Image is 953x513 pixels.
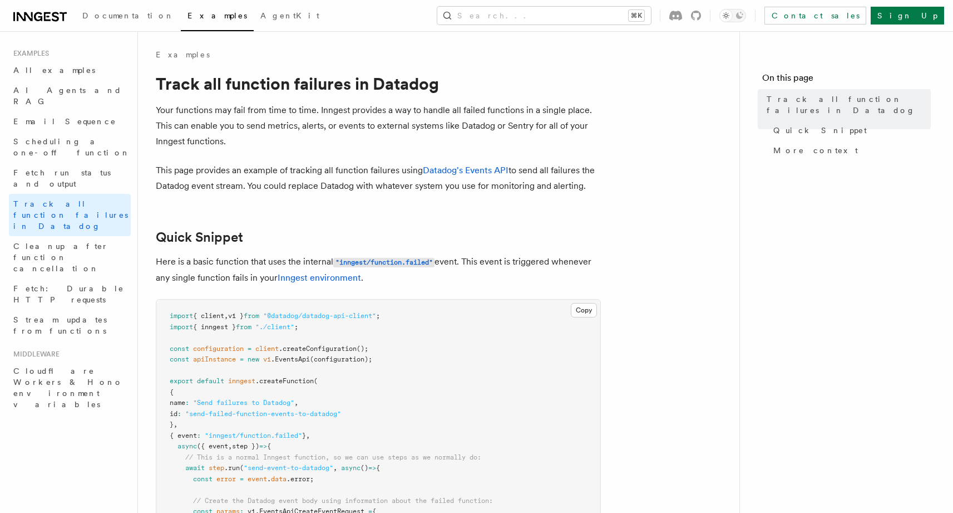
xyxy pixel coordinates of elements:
[361,464,368,472] span: ()
[9,361,131,414] a: Cloudflare Workers & Hono environment variables
[437,7,651,25] button: Search...⌘K
[13,242,108,273] span: Cleanup after function cancellation
[193,475,213,483] span: const
[267,475,271,483] span: .
[177,410,181,418] span: :
[197,432,201,439] span: :
[333,258,434,267] code: "inngest/function.failed"
[271,475,287,483] span: data
[170,421,174,428] span: }
[294,323,298,331] span: ;
[248,345,251,353] span: =
[629,10,644,21] kbd: ⌘K
[13,137,130,157] span: Scheduling a one-off function
[9,163,131,194] a: Fetch run status and output
[240,464,244,472] span: (
[240,475,244,483] span: =
[248,355,259,363] span: new
[185,464,205,472] span: await
[205,432,302,439] span: "inngest/function.failed"
[193,345,244,353] span: configuration
[156,229,243,245] a: Quick Snippet
[244,312,259,320] span: from
[767,94,931,116] span: Track all function failures in Datadog
[254,3,326,30] a: AgentKit
[769,140,931,160] a: More context
[255,377,314,385] span: .createFunction
[197,442,228,450] span: ({ event
[170,355,189,363] span: const
[13,117,116,126] span: Email Sequence
[376,312,380,320] span: ;
[170,323,193,331] span: import
[170,377,193,385] span: export
[156,254,601,286] p: Here is a basic function that uses the internal event. This event is triggered whenever any singl...
[174,421,177,428] span: ,
[255,323,294,331] span: "./client"
[228,312,244,320] span: v1 }
[278,272,361,283] a: Inngest environment
[341,464,361,472] span: async
[287,475,314,483] span: .error;
[571,303,597,317] button: Copy
[170,312,193,320] span: import
[314,377,318,385] span: (
[156,163,601,194] p: This page provides an example of tracking all function failures using to send all failures the Da...
[170,388,174,396] span: {
[302,432,306,439] span: }
[368,464,376,472] span: =>
[255,345,279,353] span: client
[228,377,255,385] span: inngest
[193,323,236,331] span: { inngest }
[9,310,131,341] a: Stream updates from functions
[13,66,95,75] span: All examples
[197,377,224,385] span: default
[209,464,224,472] span: step
[9,131,131,163] a: Scheduling a one-off function
[185,399,189,407] span: :
[263,312,376,320] span: "@datadog/datadog-api-client"
[306,432,310,439] span: ,
[187,11,247,20] span: Examples
[263,355,271,363] span: v1
[170,432,197,439] span: { event
[259,442,267,450] span: =>
[228,442,232,450] span: ,
[376,464,380,472] span: {
[9,236,131,279] a: Cleanup after function cancellation
[13,86,122,106] span: AI Agents and RAG
[13,199,128,231] span: Track all function failures in Datadog
[260,11,319,20] span: AgentKit
[423,165,508,175] a: Datadog's Events API
[156,49,210,60] a: Examples
[248,475,267,483] span: event
[82,11,174,20] span: Documentation
[310,355,372,363] span: (configuration);
[9,350,60,359] span: Middleware
[177,442,197,450] span: async
[170,410,177,418] span: id
[224,464,240,472] span: .run
[13,284,124,304] span: Fetch: Durable HTTP requests
[762,89,931,120] a: Track all function failures in Datadog
[224,312,228,320] span: ,
[244,464,333,472] span: "send-event-to-datadog"
[76,3,181,30] a: Documentation
[13,315,107,335] span: Stream updates from functions
[773,145,858,156] span: More context
[181,3,254,31] a: Examples
[193,399,294,407] span: "Send failures to Datadog"
[170,345,189,353] span: const
[762,71,931,89] h4: On this page
[9,60,131,80] a: All examples
[294,399,298,407] span: ,
[156,102,601,149] p: Your functions may fail from time to time. Inngest provides a way to handle all failed functions ...
[271,355,310,363] span: .EventsApi
[9,111,131,131] a: Email Sequence
[193,497,493,505] span: // Create the Datadog event body using information about the failed function:
[232,442,259,450] span: step })
[156,74,601,94] h1: Track all function failures in Datadog
[9,49,49,58] span: Examples
[764,7,866,25] a: Contact sales
[279,345,357,353] span: .createConfiguration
